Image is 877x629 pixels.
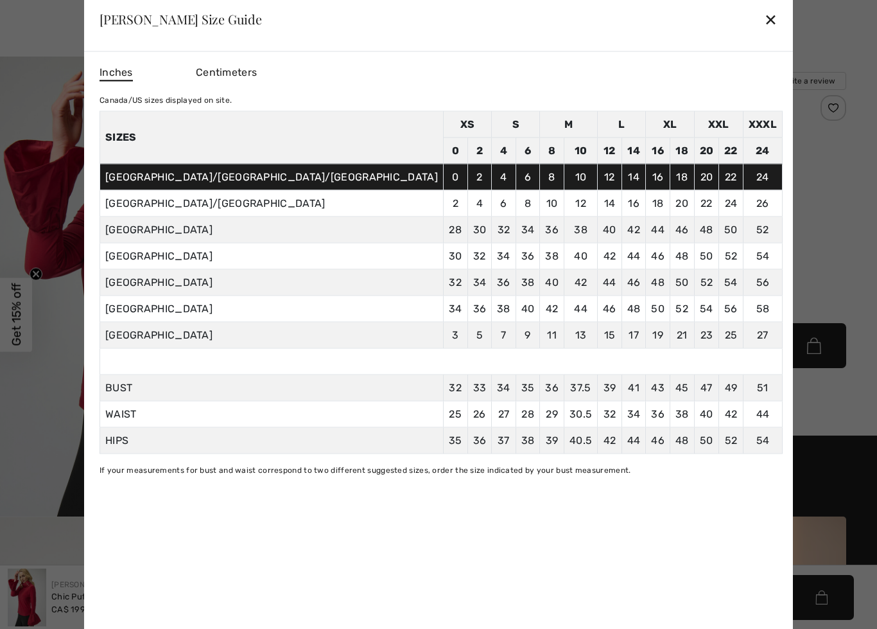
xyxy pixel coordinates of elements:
[196,66,257,78] span: Centimeters
[492,243,516,269] td: 34
[516,164,540,190] td: 6
[670,296,694,322] td: 52
[564,322,597,348] td: 13
[646,243,670,269] td: 46
[473,407,486,420] span: 26
[564,296,597,322] td: 44
[467,137,492,164] td: 2
[497,381,510,393] span: 34
[598,111,646,137] td: L
[719,164,743,190] td: 22
[100,243,443,269] td: [GEOGRAPHIC_DATA]
[757,381,768,393] span: 51
[627,434,641,446] span: 44
[492,269,516,296] td: 36
[621,190,646,217] td: 16
[443,322,467,348] td: 3
[564,137,597,164] td: 10
[743,164,782,190] td: 24
[725,434,738,446] span: 52
[467,217,492,243] td: 30
[700,381,713,393] span: 47
[675,407,689,420] span: 38
[743,269,782,296] td: 56
[700,407,713,420] span: 40
[443,164,467,190] td: 0
[564,243,597,269] td: 40
[521,407,534,420] span: 28
[598,296,622,322] td: 46
[492,190,516,217] td: 6
[540,164,564,190] td: 8
[646,164,670,190] td: 16
[725,381,738,393] span: 49
[670,243,694,269] td: 48
[498,407,510,420] span: 27
[100,94,783,105] div: Canada/US sizes displayed on site.
[100,190,443,217] td: [GEOGRAPHIC_DATA]/[GEOGRAPHIC_DATA]
[694,296,719,322] td: 54
[603,434,616,446] span: 42
[100,13,262,26] div: [PERSON_NAME] Size Guide
[627,407,641,420] span: 34
[598,217,622,243] td: 40
[443,111,491,137] td: XS
[492,111,540,137] td: S
[621,164,646,190] td: 14
[675,434,689,446] span: 48
[100,111,443,164] th: Sizes
[100,217,443,243] td: [GEOGRAPHIC_DATA]
[100,269,443,296] td: [GEOGRAPHIC_DATA]
[443,243,467,269] td: 30
[719,269,743,296] td: 54
[598,137,622,164] td: 12
[467,190,492,217] td: 4
[100,322,443,348] td: [GEOGRAPHIC_DATA]
[694,269,719,296] td: 52
[670,137,694,164] td: 18
[564,190,597,217] td: 12
[621,322,646,348] td: 17
[670,190,694,217] td: 20
[492,322,516,348] td: 7
[670,269,694,296] td: 50
[100,464,783,475] div: If your measurements for bust and waist correspond to two different suggested sizes, order the si...
[521,381,535,393] span: 35
[540,243,564,269] td: 38
[694,243,719,269] td: 50
[564,164,597,190] td: 10
[743,137,782,164] td: 24
[756,434,770,446] span: 54
[700,434,713,446] span: 50
[516,137,540,164] td: 6
[498,434,510,446] span: 37
[694,164,719,190] td: 20
[516,296,540,322] td: 40
[694,190,719,217] td: 22
[100,401,443,427] td: WAIST
[473,434,487,446] span: 36
[598,164,622,190] td: 12
[598,269,622,296] td: 44
[646,269,670,296] td: 48
[564,269,597,296] td: 42
[100,164,443,190] td: [GEOGRAPHIC_DATA]/[GEOGRAPHIC_DATA]/[GEOGRAPHIC_DATA]
[540,296,564,322] td: 42
[646,137,670,164] td: 16
[756,407,770,420] span: 44
[646,111,694,137] td: XL
[100,427,443,454] td: HIPS
[449,407,462,420] span: 25
[443,296,467,322] td: 34
[598,322,622,348] td: 15
[694,217,719,243] td: 48
[603,407,616,420] span: 32
[443,269,467,296] td: 32
[651,407,664,420] span: 36
[521,434,535,446] span: 38
[443,217,467,243] td: 28
[646,190,670,217] td: 18
[492,164,516,190] td: 4
[492,137,516,164] td: 4
[725,407,738,420] span: 42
